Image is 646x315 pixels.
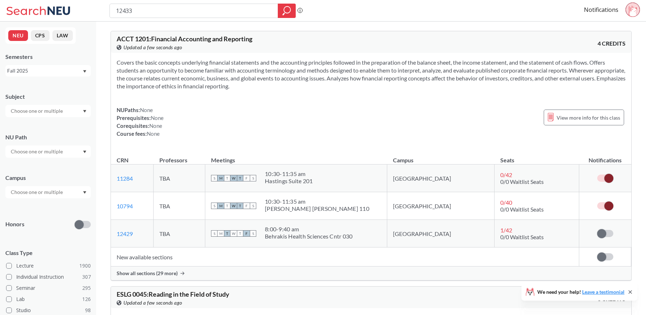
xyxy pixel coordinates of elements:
td: New available sections [111,247,579,267]
span: None [151,115,164,121]
div: Dropdown arrow [5,105,91,117]
span: W [230,175,237,181]
span: W [230,203,237,209]
span: ACCT 1201 : Financial Accounting and Reporting [117,35,252,43]
th: Notifications [579,149,631,165]
svg: magnifying glass [282,6,291,16]
button: CPS [31,30,50,41]
div: Fall 2025 [7,67,82,75]
div: NU Path [5,133,91,141]
a: 12429 [117,230,133,237]
span: View more info for this class [557,113,620,122]
span: 0/0 Waitlist Seats [500,178,544,185]
div: Campus [5,174,91,182]
svg: Dropdown arrow [83,150,86,153]
a: 10794 [117,203,133,209]
th: Seats [495,149,579,165]
span: None [147,130,160,137]
span: T [224,203,230,209]
span: T [237,203,243,209]
span: T [237,175,243,181]
div: [PERSON_NAME] [PERSON_NAME] 110 [265,205,369,212]
button: LAW [52,30,73,41]
span: M [217,175,224,181]
div: Show all sections (29 more) [111,267,631,280]
section: Covers the basic concepts underlying financial statements and the accounting principles followed ... [117,59,626,90]
label: Lecture [6,261,91,270]
span: 1 / 42 [500,227,512,233]
span: T [237,230,243,237]
td: [GEOGRAPHIC_DATA] [387,220,495,247]
svg: Dropdown arrow [83,191,86,194]
input: Choose one or multiple [7,107,67,115]
span: M [217,203,224,209]
div: Dropdown arrow [5,145,91,158]
span: Class Type [5,249,91,257]
a: 11284 [117,175,133,182]
div: CRN [117,156,128,164]
span: None [149,122,162,129]
span: 4 CREDITS [598,40,626,47]
span: F [243,175,250,181]
span: M [217,230,224,237]
span: 295 [82,284,91,292]
div: Fall 2025Dropdown arrow [5,65,91,77]
td: [GEOGRAPHIC_DATA] [387,192,495,220]
span: F [243,203,250,209]
p: Honors [5,220,24,228]
span: 98 [85,306,91,314]
svg: Dropdown arrow [83,110,86,113]
th: Professors [154,149,205,165]
span: 126 [82,295,91,303]
span: S [211,203,217,209]
div: magnifying glass [278,4,296,18]
td: TBA [154,165,205,192]
label: Studio [6,306,91,315]
span: We need your help! [537,289,624,295]
span: Updated a few seconds ago [123,43,182,51]
span: W [230,230,237,237]
th: Meetings [205,149,387,165]
label: Individual Instruction [6,272,91,282]
span: S [250,203,256,209]
span: 0 / 42 [500,171,512,178]
a: Leave a testimonial [582,289,624,295]
input: Choose one or multiple [7,147,67,156]
span: F [243,230,250,237]
span: 0/0 Waitlist Seats [500,233,544,240]
td: [GEOGRAPHIC_DATA] [387,165,495,192]
span: 0/0 Waitlist Seats [500,206,544,213]
div: Semesters [5,53,91,61]
input: Class, professor, course number, "phrase" [115,5,273,17]
span: S [250,230,256,237]
svg: Dropdown arrow [83,70,86,73]
label: Seminar [6,283,91,293]
th: Campus [387,149,495,165]
td: TBA [154,220,205,247]
div: 10:30 - 11:35 am [265,198,369,205]
input: Choose one or multiple [7,188,67,196]
span: S [250,175,256,181]
span: S [211,175,217,181]
span: T [224,175,230,181]
div: Behrakis Health Sciences Cntr 030 [265,233,352,240]
div: 8:00 - 9:40 am [265,226,352,233]
div: Hastings Suite 201 [265,177,313,185]
button: NEU [8,30,28,41]
span: Show all sections (29 more) [117,270,178,277]
span: Updated a few seconds ago [123,299,182,307]
span: 307 [82,273,91,281]
div: Subject [5,93,91,101]
div: 10:30 - 11:35 am [265,170,313,177]
label: Lab [6,295,91,304]
span: None [140,107,153,113]
a: Notifications [584,6,618,14]
div: NUPaths: Prerequisites: Corequisites: Course fees: [117,106,164,138]
span: T [224,230,230,237]
span: S [211,230,217,237]
span: 1900 [79,262,91,270]
div: Dropdown arrow [5,186,91,198]
td: TBA [154,192,205,220]
span: ESLG 0045 : Reading in the Field of Study [117,290,229,298]
span: 0 / 40 [500,199,512,206]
